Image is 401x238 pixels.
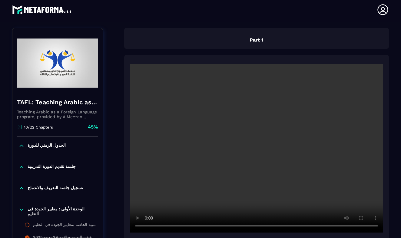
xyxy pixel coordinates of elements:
p: الوحدة الأولى : معايير الجودة في التعليم [28,206,97,216]
p: Teaching Arabic as a Foreign Language program, provided by AlMeezan Academy in the [GEOGRAPHIC_DATA] [17,109,98,119]
h4: TAFL: Teaching Arabic as a Foreign Language program - June [17,98,98,106]
img: banner [17,33,98,93]
p: تسجيل جلسة التعريف والاندماج [28,185,83,191]
u: Part 1 [250,37,263,43]
img: logo [12,4,72,16]
p: 10/22 Chapters [24,125,53,129]
p: جلسة تقديم الدورة التدريبية [28,164,76,170]
p: الجدول الزمني للدورة [28,143,66,149]
div: تسجيل الحصة التدريبية الخاصة بمعايير الجودة في التعليم - [DATE] [33,222,97,229]
p: 45% [88,124,98,130]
